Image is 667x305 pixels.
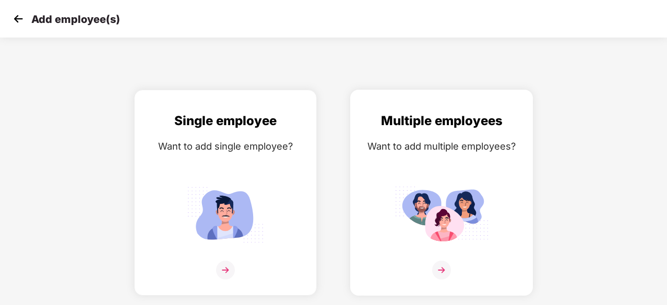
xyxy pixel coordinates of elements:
[216,261,235,279] img: svg+xml;base64,PHN2ZyB4bWxucz0iaHR0cDovL3d3dy53My5vcmcvMjAwMC9zdmciIHdpZHRoPSIzNiIgaGVpZ2h0PSIzNi...
[31,13,120,26] p: Add employee(s)
[10,11,26,27] img: svg+xml;base64,PHN2ZyB4bWxucz0iaHR0cDovL3d3dy53My5vcmcvMjAwMC9zdmciIHdpZHRoPSIzMCIgaGVpZ2h0PSIzMC...
[145,111,306,131] div: Single employee
[361,139,522,154] div: Want to add multiple employees?
[361,111,522,131] div: Multiple employees
[395,182,489,247] img: svg+xml;base64,PHN2ZyB4bWxucz0iaHR0cDovL3d3dy53My5vcmcvMjAwMC9zdmciIGlkPSJNdWx0aXBsZV9lbXBsb3llZS...
[145,139,306,154] div: Want to add single employee?
[432,261,451,279] img: svg+xml;base64,PHN2ZyB4bWxucz0iaHR0cDovL3d3dy53My5vcmcvMjAwMC9zdmciIHdpZHRoPSIzNiIgaGVpZ2h0PSIzNi...
[178,182,272,247] img: svg+xml;base64,PHN2ZyB4bWxucz0iaHR0cDovL3d3dy53My5vcmcvMjAwMC9zdmciIGlkPSJTaW5nbGVfZW1wbG95ZWUiIH...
